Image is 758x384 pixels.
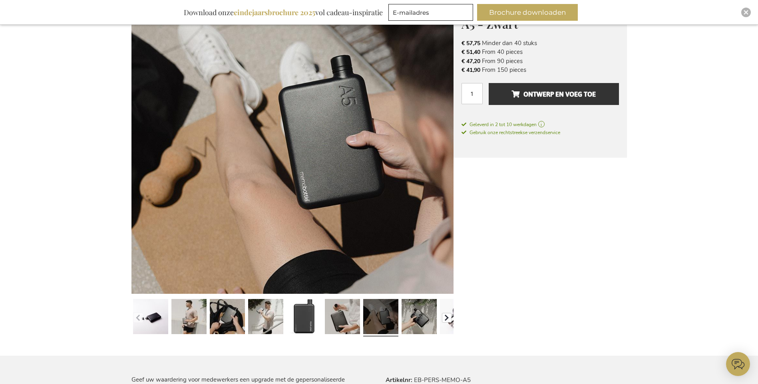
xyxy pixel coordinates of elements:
[477,4,578,21] button: Brochure downloaden
[726,352,750,376] iframe: belco-activator-frame
[440,296,475,340] a: Personalised Memobottle Stainless Steel A5 - Black
[388,4,473,21] input: E-mailadres
[462,48,480,56] span: € 51,40
[741,8,751,17] div: Close
[286,296,322,340] a: Gepersonaliseerde Memobottle Stainless Steel A5 - Zwart
[462,48,619,56] li: From 40 pieces
[462,65,619,74] li: From 150 pieces
[744,10,748,15] img: Close
[489,83,619,105] button: Ontwerp en voeg toe
[462,129,560,136] span: Gebruik onze rechtstreekse verzendservice
[462,40,480,47] span: € 57,75
[363,296,398,340] a: Personalised Memobottle Stainless Steel A5 - Black
[133,296,168,340] a: Personalised Memobottle Stainless Steel A5 - Black
[180,4,386,21] div: Download onze vol cadeau-inspiratie
[462,66,480,74] span: € 41,90
[462,83,483,104] input: Aantal
[210,296,245,340] a: Personalised Memobottle Stainless Steel A5 - Black
[402,296,437,340] a: Personalised Memobottle Stainless Steel A5 - Black
[234,8,315,17] b: eindejaarsbrochure 2025
[171,296,207,340] a: Personalised Memobottle Stainless Steel A5 - Black
[462,57,619,65] li: From 90 pieces
[388,4,475,23] form: marketing offers and promotions
[325,296,360,340] a: Personalised Memobottle Stainless Steel A5 - Black
[462,39,619,48] li: Minder dan 40 stuks
[462,121,619,128] a: Geleverd in 2 tot 10 werkdagen
[462,57,480,65] span: € 47,20
[462,128,560,136] a: Gebruik onze rechtstreekse verzendservice
[248,296,283,340] a: Personalised Memobottle Stainless Steel A5 - Black
[511,88,596,101] span: Ontwerp en voeg toe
